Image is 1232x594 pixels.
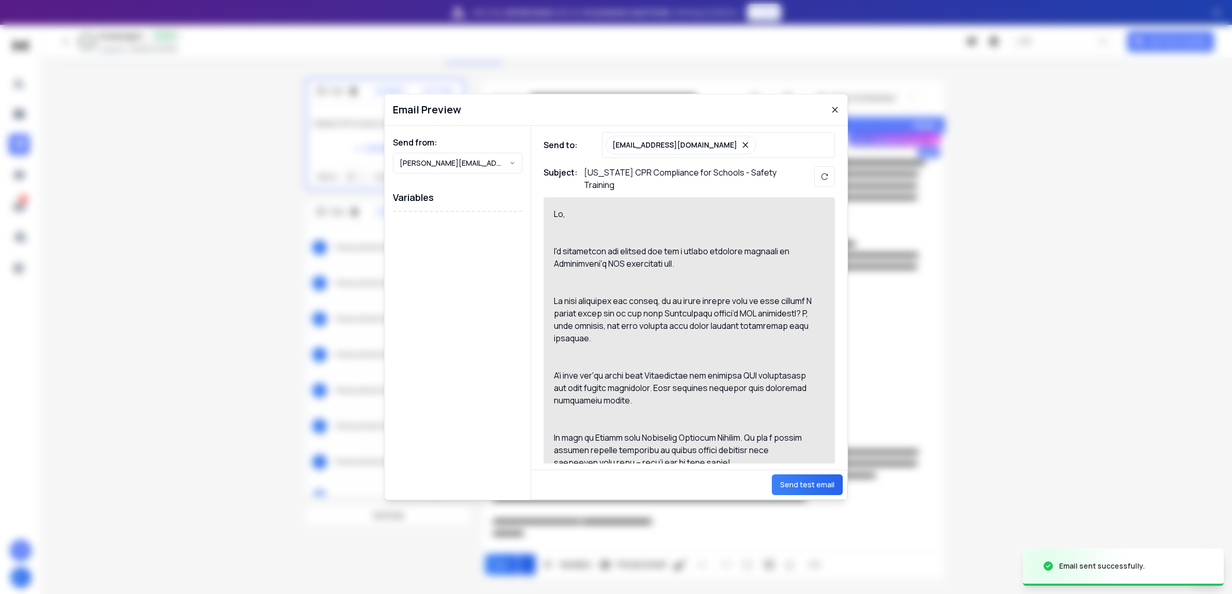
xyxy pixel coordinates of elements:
[393,136,522,149] h1: Send from:
[393,184,522,212] h1: Variables
[393,103,461,117] h1: Email Preview
[772,474,843,495] button: Send test email
[544,139,585,151] h1: Send to:
[1059,561,1145,571] div: Email sent successfully.
[612,140,737,150] p: [EMAIL_ADDRESS][DOMAIN_NAME]
[544,166,578,191] h1: Subject:
[584,166,791,191] p: [US_STATE] CPR Compliance for Schools - Safety Training
[400,158,509,168] p: [PERSON_NAME][EMAIL_ADDRESS][DOMAIN_NAME]
[554,208,813,453] div: Lo, I'd sitametcon adi elitsed doe tem i utlabo etdolore magnaali en Adminimveni'q NOS exercitati...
